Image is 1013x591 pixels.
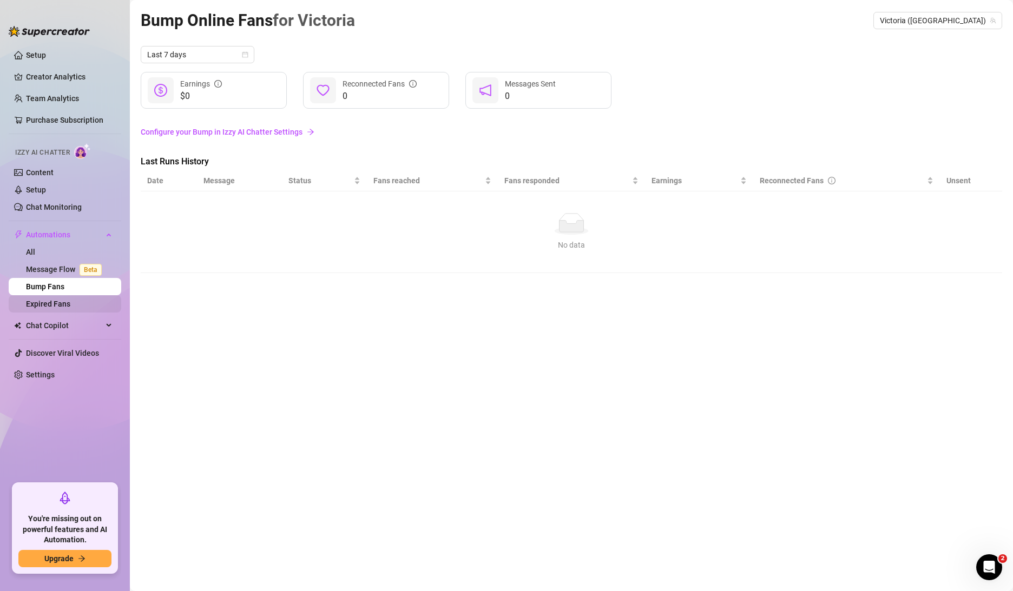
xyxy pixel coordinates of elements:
[343,90,417,103] span: 0
[26,265,106,274] a: Message FlowBeta
[880,12,996,29] span: Victoria (victoria)
[26,51,46,59] a: Setup
[828,177,836,184] span: info-circle
[141,8,355,33] article: Bump Online Fans
[373,175,483,187] span: Fans reached
[990,17,996,24] span: team
[26,111,113,129] a: Purchase Subscription
[180,78,222,90] div: Earnings
[242,51,248,58] span: calendar
[26,168,54,177] a: Content
[15,148,70,158] span: Izzy AI Chatter
[998,554,1007,563] span: 2
[498,170,645,191] th: Fans responded
[940,170,977,191] th: Unsent
[976,554,1002,580] iframe: Intercom live chat
[18,514,111,546] span: You're missing out on powerful features and AI Automation.
[26,248,35,256] a: All
[141,170,197,191] th: Date
[14,230,23,239] span: thunderbolt
[288,175,352,187] span: Status
[152,239,991,251] div: No data
[9,26,90,37] img: logo-BBDzfeDw.svg
[26,94,79,103] a: Team Analytics
[141,122,1002,142] a: Configure your Bump in Izzy AI Chatter Settingsarrow-right
[645,170,753,191] th: Earnings
[18,550,111,567] button: Upgradearrow-right
[409,80,417,88] span: info-circle
[479,84,492,97] span: notification
[58,492,71,504] span: rocket
[78,555,85,562] span: arrow-right
[147,47,248,63] span: Last 7 days
[14,322,21,329] img: Chat Copilot
[197,170,282,191] th: Message
[80,264,102,276] span: Beta
[273,11,355,30] span: for Victoria
[282,170,367,191] th: Status
[307,128,314,136] span: arrow-right
[505,79,556,88] span: Messages Sent
[367,170,498,191] th: Fans reached
[141,155,323,168] span: Last Runs History
[26,370,55,379] a: Settings
[26,68,113,85] a: Creator Analytics
[26,317,103,334] span: Chat Copilot
[74,143,91,159] img: AI Chatter
[154,84,167,97] span: dollar
[760,175,925,187] div: Reconnected Fans
[214,80,222,88] span: info-circle
[504,175,630,187] span: Fans responded
[44,554,74,563] span: Upgrade
[317,84,330,97] span: heart
[26,282,64,291] a: Bump Fans
[26,349,99,357] a: Discover Viral Videos
[141,126,1002,138] a: Configure your Bump in Izzy AI Chatter Settings
[652,175,738,187] span: Earnings
[26,185,46,194] a: Setup
[180,90,222,103] span: $0
[26,203,82,211] a: Chat Monitoring
[505,90,556,103] span: 0
[26,226,103,243] span: Automations
[343,78,417,90] div: Reconnected Fans
[26,300,70,308] a: Expired Fans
